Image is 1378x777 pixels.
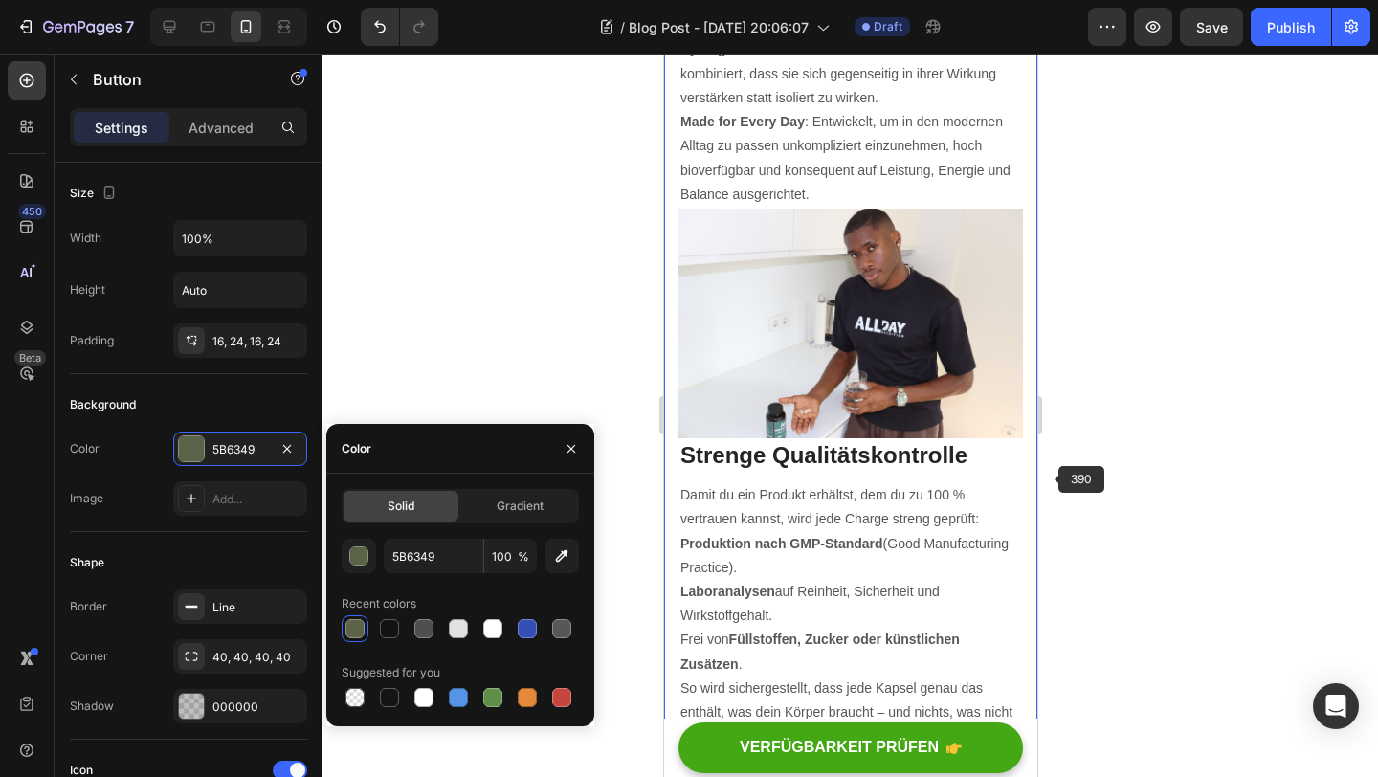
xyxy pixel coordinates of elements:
iframe: Design area [664,54,1037,777]
div: Open Intercom Messenger [1313,683,1359,729]
div: Width [70,230,101,247]
p: 7 [125,15,134,38]
span: % [518,548,529,566]
div: Recent colors [342,595,416,612]
p: So wird sichergestellt, dass jede Kapsel genau das enthält, was dein Körper braucht – und nichts,... [16,623,357,696]
div: 16, 24, 16, 24 [212,333,302,350]
strong: Laboranalysen [16,530,111,545]
p: Settings [95,118,148,138]
button: Save [1180,8,1243,46]
p: Advanced [189,118,254,138]
div: Background [70,396,136,413]
input: Eg: FFFFFF [384,539,483,573]
strong: Made for Every Day [16,60,141,76]
button: 7 [8,8,143,46]
p: Button [93,68,256,91]
span: Draft [874,18,902,35]
div: Suggested for you [342,664,440,681]
img: Alt Image [14,155,359,385]
input: Auto [174,273,306,307]
span: Solid [388,498,414,515]
p: (Good Manufacturing Practice). [16,478,357,526]
div: 40, 40, 40, 40 [212,649,302,666]
div: Color [342,440,371,457]
div: Line [212,599,302,616]
p: : Entwickelt, um in den modernen Alltag zu passen unkompliziert einzunehmen, hoch bioverfügbar un... [16,56,357,153]
div: Size [70,181,121,207]
input: Auto [174,221,306,255]
div: Beta [14,350,46,366]
div: 450 [18,204,46,219]
button: <p>VERFÜGBARKEIT PRÜFEN</p> [14,669,359,720]
div: Shape [70,554,104,571]
div: Color [70,440,100,457]
div: Height [70,281,105,299]
div: 5B6349 [212,441,268,458]
span: Blog Post - [DATE] 20:06:07 [629,17,809,37]
strong: Füllstoffen, Zucker oder künstlichen Zusätzen [16,578,296,617]
div: 000000 [212,699,302,716]
p: Frei von . [16,574,357,622]
div: Corner [70,648,108,665]
span: / [620,17,625,37]
div: Border [70,598,107,615]
div: Undo/Redo [361,8,438,46]
div: Padding [70,332,114,349]
div: Shadow [70,698,114,715]
strong: Produktion nach GMP-Standard [16,482,219,498]
div: Publish [1267,17,1315,37]
div: Image [70,490,103,507]
p: auf Reinheit, Sicherheit und Wirkstoffgehalt. [16,526,357,574]
p: Damit du ein Produkt erhältst, dem du zu 100 % vertrauen kannst, wird jede Charge streng geprüft: [16,430,357,477]
span: Gradient [497,498,544,515]
h2: Strenge Qualitätskontrolle [14,385,359,418]
p: VERFÜGBARKEIT PRÜFEN [76,684,275,704]
span: Save [1196,19,1228,35]
button: Publish [1251,8,1331,46]
div: Add... [212,491,302,508]
span: 390 [1058,466,1104,493]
